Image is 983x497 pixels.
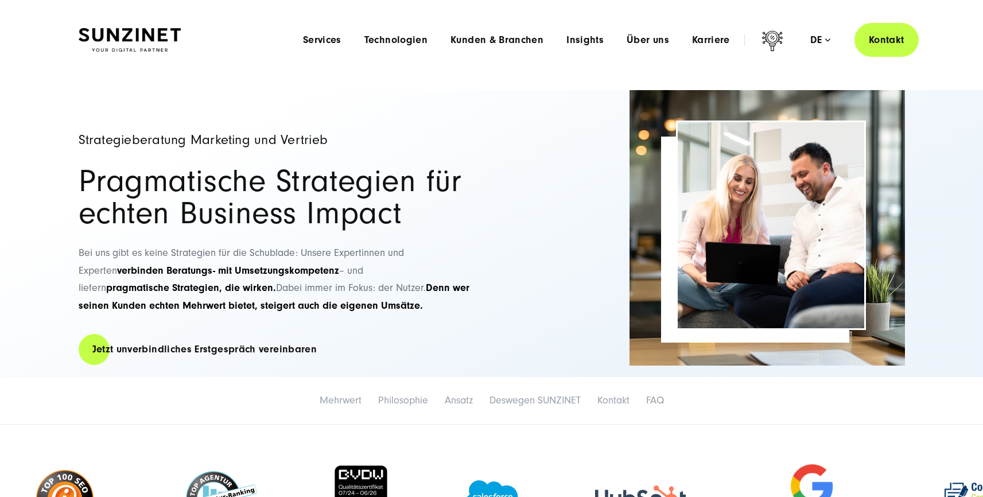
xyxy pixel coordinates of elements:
img: Ein Mann und eine Frau sitzen lächelnd auf einer Couch und schauen gemeinsam auf einen Laptop. Di... [678,122,864,328]
a: Kunden & Branchen [450,34,543,46]
a: Philosophie [378,394,428,406]
a: FAQ [646,394,664,406]
a: Karriere [692,34,730,46]
a: Kontakt [854,23,919,57]
a: Mehrwert [320,394,362,406]
a: Services [303,34,341,46]
p: Bei uns gibt es keine Strategien für die Schublade: Unsere Expertinnen und Experten – und liefern... [79,244,480,314]
a: Jetzt unverbindliches Erstgespräch vereinbaren [79,333,331,366]
img: Nahaufnahme einer kleinen Weißwandtafel mit einigen Haftnotizen darauf. | Strategieberatung Marke... [630,90,905,366]
h2: Pragmatische Strategien für echten Business Impact [79,165,480,230]
div: de [810,34,830,46]
strong: Denn [426,282,450,294]
strong: verbinden Beratungs- mit Umsetzungskompetenz [117,265,339,277]
a: Kontakt [597,394,630,406]
a: Technologien [364,34,428,46]
a: Ansatz [445,394,473,406]
a: Insights [566,34,604,46]
img: SUNZINET Full Service Digital Agentur [79,28,181,52]
strong: wer seinen Kunden echten Mehrwert bietet, steigert auch die eigenen Umsätze. [79,282,469,312]
strong: pragmatische Strategien, die wirken. [106,282,276,294]
a: Über uns [627,34,669,46]
a: Deswegen SUNZINET [489,394,581,406]
h1: Strategieberatung Marketing und Vertrieb [79,133,480,147]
